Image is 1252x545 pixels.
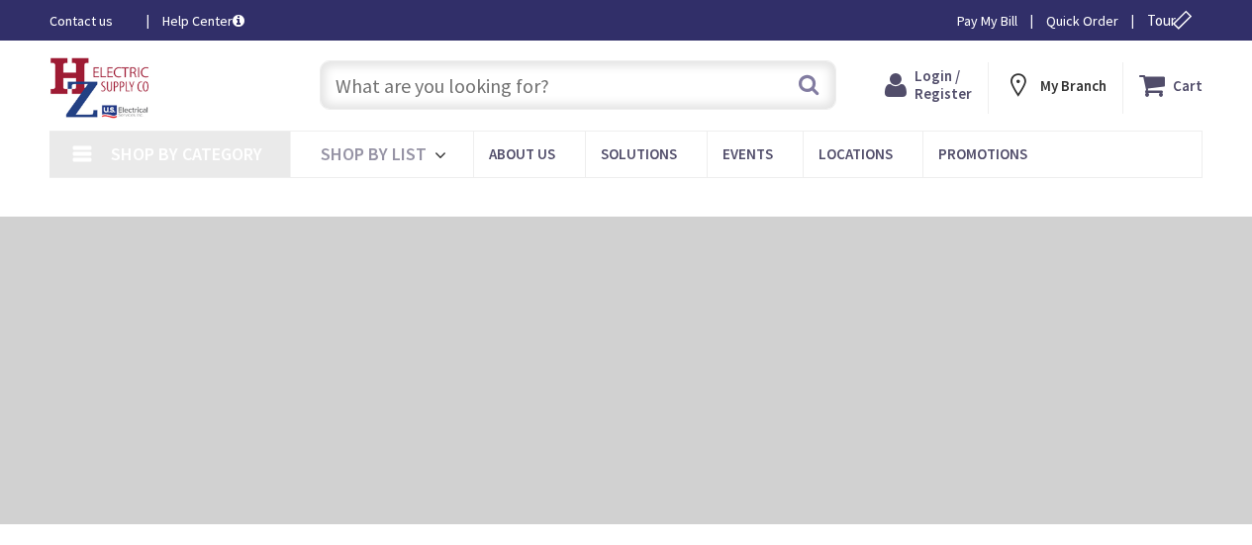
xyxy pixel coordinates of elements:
a: Contact us [49,11,131,31]
span: Solutions [601,144,677,163]
img: HZ Electric Supply [49,57,150,119]
span: Shop By Category [111,142,262,165]
strong: My Branch [1040,76,1107,95]
span: Events [722,144,773,163]
span: Tour [1147,11,1198,30]
a: Pay My Bill [957,11,1017,31]
span: About Us [489,144,555,163]
span: Login / Register [915,66,972,103]
strong: Cart [1173,67,1203,103]
a: Quick Order [1046,11,1118,31]
a: Help Center [162,11,244,31]
input: What are you looking for? [320,60,836,110]
a: Login / Register [885,67,972,103]
a: Cart [1139,67,1203,103]
span: Locations [819,144,893,163]
div: My Branch [1005,67,1107,103]
span: Shop By List [321,142,427,165]
span: Promotions [938,144,1027,163]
